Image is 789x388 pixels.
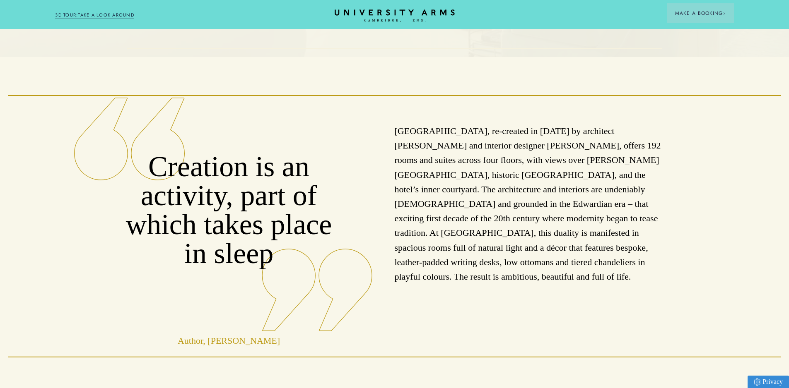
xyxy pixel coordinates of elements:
[675,10,726,17] span: Make a Booking
[667,3,734,23] button: Make a BookingArrow icon
[723,12,726,15] img: Arrow icon
[754,378,760,386] img: Privacy
[394,124,671,284] p: [GEOGRAPHIC_DATA], re-created in [DATE] by architect [PERSON_NAME] and interior designer [PERSON_...
[335,10,455,22] a: Home
[118,297,339,347] p: Author, [PERSON_NAME]
[118,124,339,297] h2: Creation is an activity, part of which takes place in sleep
[748,376,789,388] a: Privacy
[55,12,134,19] a: 3D TOUR:TAKE A LOOK AROUND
